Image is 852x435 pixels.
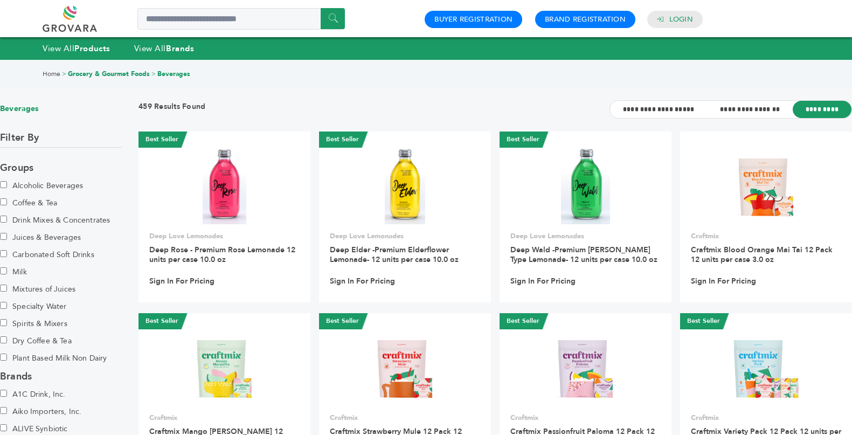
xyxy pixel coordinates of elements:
img: Deep Rose - Premium Rose Lemonade 12 units per case 10.0 oz [203,147,246,224]
span: > [62,70,66,78]
p: Craftmix [149,413,300,423]
img: Craftmix Blood Orange Mai Tai 12 Pack 12 units per case 3.0 oz [727,147,805,225]
p: Craftmix [510,413,661,423]
a: Sign In For Pricing [149,277,214,286]
img: Craftmix Strawberry Mule 12 Pack 12 units per case 3.0 oz [366,328,444,406]
a: Sign In For Pricing [510,277,576,286]
a: Beverages [157,70,190,78]
a: Sign In For Pricing [691,277,756,286]
a: View AllProducts [43,43,110,54]
a: Grocery & Gourmet Foods [68,70,150,78]
p: Craftmix [691,231,841,241]
a: Buyer Registration [434,15,512,24]
img: Craftmix Variety Pack 12 Pack 12 units per case 3.0 oz [727,328,805,406]
img: Deep Elder -Premium Elderflower Lemonade- 12 units per case 10.0 oz [385,147,426,224]
strong: Brands [166,43,194,54]
a: Deep Elder -Premium Elderflower Lemonade- 12 units per case 10.0 oz [330,245,459,265]
a: Deep Rose - Premium Rose Lemonade 12 units per case 10.0 oz [149,245,295,265]
a: Craftmix Blood Orange Mai Tai 12 Pack 12 units per case 3.0 oz [691,245,833,265]
a: Login [669,15,693,24]
a: Sign In For Pricing [330,277,395,286]
img: Craftmix Passionfruit Paloma 12 Pack 12 units per case 3.0 oz [546,328,625,406]
img: Craftmix Mango Margarita 12 Pack 12 units per case 3.0 oz [185,328,264,406]
span: > [151,70,156,78]
p: Deep Love Lemonades [149,231,300,241]
p: Deep Love Lemonades [330,231,480,241]
input: Search a product or brand... [137,8,345,30]
a: Home [43,70,60,78]
a: Deep Wald -Premium [PERSON_NAME] Type Lemonade- 12 units per case 10.0 oz [510,245,657,265]
p: Craftmix [691,413,841,423]
p: Craftmix [330,413,480,423]
p: Deep Love Lemonades [510,231,661,241]
a: View AllBrands [134,43,195,54]
a: Brand Registration [545,15,626,24]
h3: 459 Results Found [138,101,205,118]
img: Deep Wald -Premium Woodruff Type Lemonade- 12 units per case 10.0 oz [561,147,609,224]
strong: Products [74,43,110,54]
